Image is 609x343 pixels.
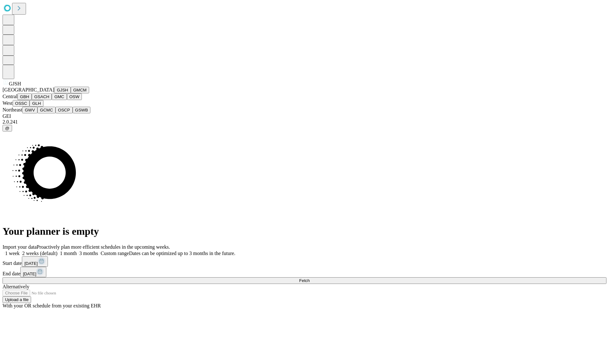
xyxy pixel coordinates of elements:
[23,272,36,276] span: [DATE]
[3,100,13,106] span: West
[32,93,52,100] button: GSACH
[9,81,21,86] span: GJSH
[37,244,170,250] span: Proactively plan more efficient schedules in the upcoming weeks.
[22,256,48,267] button: [DATE]
[29,100,43,107] button: GLH
[3,284,29,289] span: Alternatively
[79,251,98,256] span: 3 months
[101,251,129,256] span: Custom range
[5,251,20,256] span: 1 week
[3,119,606,125] div: 2.0.241
[3,107,22,112] span: Northeast
[3,296,31,303] button: Upload a file
[71,87,89,93] button: GMCM
[3,113,606,119] div: GEI
[73,107,91,113] button: GSWB
[3,303,101,308] span: With your OR schedule from your existing EHR
[129,251,235,256] span: Dates can be optimized up to 3 months in the future.
[3,256,606,267] div: Start date
[60,251,77,256] span: 1 month
[17,93,32,100] button: GBH
[20,267,46,277] button: [DATE]
[22,251,57,256] span: 2 weeks (default)
[3,225,606,237] h1: Your planner is empty
[3,277,606,284] button: Fetch
[24,261,38,266] span: [DATE]
[52,93,67,100] button: GMC
[67,93,82,100] button: OSW
[3,87,54,92] span: [GEOGRAPHIC_DATA]
[299,278,310,283] span: Fetch
[13,100,30,107] button: OSSC
[22,107,37,113] button: GWV
[56,107,73,113] button: OSCP
[37,107,56,113] button: GCMC
[3,267,606,277] div: End date
[3,94,17,99] span: Central
[3,125,12,131] button: @
[54,87,71,93] button: GJSH
[3,244,37,250] span: Import your data
[5,126,10,131] span: @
